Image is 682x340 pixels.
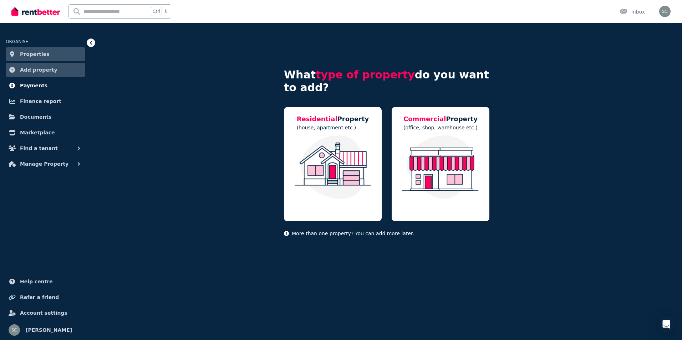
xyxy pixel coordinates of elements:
p: (house, apartment etc.) [297,124,369,131]
img: Commercial Property [399,135,482,199]
span: Payments [20,81,47,90]
span: Manage Property [20,160,68,168]
button: Find a tenant [6,141,85,155]
p: More than one property? You can add more later. [284,230,489,237]
a: Marketplace [6,125,85,140]
span: Account settings [20,309,67,317]
img: Residential Property [291,135,375,199]
span: Finance report [20,97,61,105]
span: k [165,9,167,14]
span: Residential [297,115,337,123]
a: Add property [6,63,85,77]
span: Add property [20,66,57,74]
span: [PERSON_NAME] [26,326,72,334]
h4: What do you want to add? [284,68,489,94]
span: Help centre [20,277,53,286]
a: Finance report [6,94,85,108]
span: Properties [20,50,50,58]
img: Scott Curtis [9,324,20,336]
a: Account settings [6,306,85,320]
span: Marketplace [20,128,55,137]
a: Refer a friend [6,290,85,304]
a: Help centre [6,274,85,289]
span: Refer a friend [20,293,59,302]
span: type of property [316,68,415,81]
span: Find a tenant [20,144,58,153]
div: Inbox [620,8,645,15]
h5: Property [297,114,369,124]
p: (office, shop, warehouse etc.) [403,124,478,131]
span: ORGANISE [6,39,28,44]
div: Open Intercom Messenger [658,316,675,333]
a: Properties [6,47,85,61]
span: Documents [20,113,52,121]
img: RentBetter [11,6,60,17]
span: Ctrl [151,7,162,16]
img: Scott Curtis [659,6,671,17]
a: Payments [6,78,85,93]
h5: Property [403,114,478,124]
a: Documents [6,110,85,124]
button: Manage Property [6,157,85,171]
span: Commercial [403,115,446,123]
